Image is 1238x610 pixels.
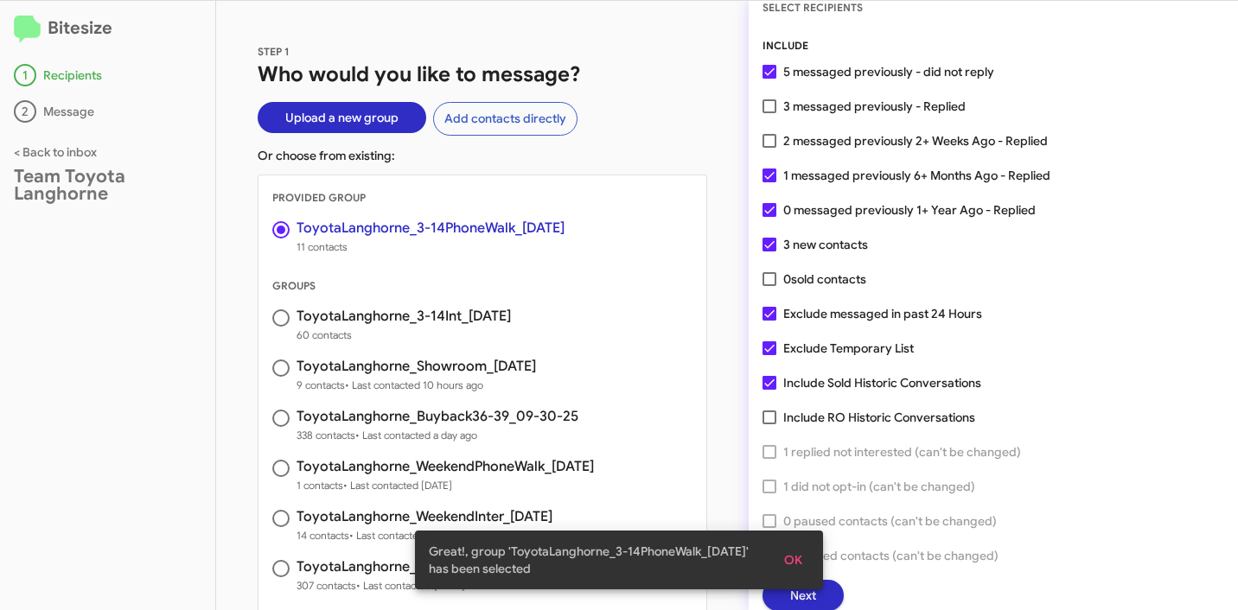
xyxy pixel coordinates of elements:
[14,100,201,123] div: Message
[14,168,201,202] div: Team Toyota Langhorne
[258,60,707,88] h1: Who would you like to message?
[763,1,863,14] span: SELECT RECIPIENTS
[783,200,1036,220] span: 0 messaged previously 1+ Year Ago - Replied
[783,303,982,324] span: Exclude messaged in past 24 Hours
[783,545,999,566] span: 3 finished contacts (can't be changed)
[783,234,868,255] span: 3 new contacts
[14,144,97,160] a: < Back to inbox
[297,327,511,344] span: 60 contacts
[297,477,594,494] span: 1 contacts
[770,544,816,575] button: OK
[297,460,594,473] h3: ToyotaLanghorne_WeekendPhoneWalk_[DATE]
[763,37,1224,54] div: INCLUDE
[783,96,966,117] span: 3 messaged previously - Replied
[783,165,1050,186] span: 1 messaged previously 6+ Months Ago - Replied
[783,61,994,82] span: 5 messaged previously - did not reply
[783,476,975,497] span: 1 did not opt-in (can't be changed)
[297,377,536,394] span: 9 contacts
[784,544,802,575] span: OK
[297,309,511,323] h3: ToyotaLanghorne_3-14Int_[DATE]
[258,147,707,164] p: Or choose from existing:
[429,543,764,577] span: Great!, group 'ToyotaLanghorne_3-14PhoneWalk_[DATE]' has been selected
[791,271,866,287] span: sold contacts
[783,338,914,359] span: Exclude Temporary List
[258,277,706,295] div: GROUPS
[783,442,1021,462] span: 1 replied not interested (can't be changed)
[355,429,477,442] span: • Last contacted a day ago
[783,372,981,393] span: Include Sold Historic Conversations
[349,529,458,542] span: • Last contacted [DATE]
[297,527,552,544] span: 14 contacts
[297,221,565,235] h3: ToyotaLanghorne_3-14PhoneWalk_[DATE]
[783,407,975,428] span: Include RO Historic Conversations
[258,189,706,207] div: PROVIDED GROUP
[258,45,290,58] span: STEP 1
[297,238,565,256] span: 11 contacts
[783,511,997,531] span: 0 paused contacts (can't be changed)
[343,479,452,492] span: • Last contacted [DATE]
[258,102,426,133] button: Upload a new group
[297,510,552,524] h3: ToyotaLanghorne_WeekendInter_[DATE]
[297,410,578,423] h3: ToyotaLanghorne_Buyback36-39_09-30-25
[297,560,531,574] h3: ToyotaLanghorne_90-180_09-29-25
[356,579,465,592] span: • Last contacted [DATE]
[297,427,578,444] span: 338 contacts
[285,102,399,133] span: Upload a new group
[783,269,866,289] span: 0
[14,64,36,86] div: 1
[14,100,36,123] div: 2
[14,15,201,43] h2: Bitesize
[14,64,201,86] div: Recipients
[14,16,41,43] img: logo-minimal.svg
[783,130,1048,151] span: 2 messaged previously 2+ Weeks Ago - Replied
[297,577,531,594] span: 307 contacts
[345,378,483,391] span: • Last contacted 10 hours ago
[297,359,536,373] h3: ToyotaLanghorne_Showroom_[DATE]
[433,102,578,136] button: Add contacts directly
